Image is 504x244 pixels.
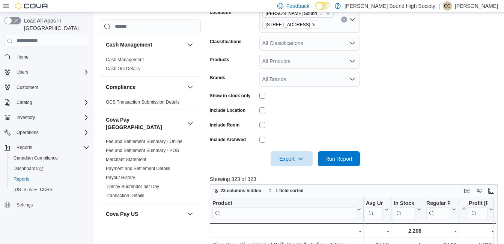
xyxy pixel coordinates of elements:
[2,127,92,138] button: Operations
[14,128,89,137] span: Operations
[438,2,440,11] p: |
[106,66,140,71] a: Cash Out Details
[311,23,316,27] button: Remove 910 2nd Avenue East from selection in this group
[2,67,92,77] button: Users
[469,200,487,207] div: Profit [PERSON_NAME] (%)
[106,165,170,171] span: Payment and Settlement Details
[366,226,389,235] div: -
[14,53,32,62] a: Home
[8,153,92,163] button: Canadian Compliance
[2,199,92,210] button: Settings
[210,93,251,99] label: Show in stock only
[8,163,92,174] a: Dashboards
[186,209,195,218] button: Cova Pay US
[394,200,415,219] div: In Stock Qty
[212,226,361,235] div: -
[461,200,493,219] button: Profit [PERSON_NAME] (%)
[210,39,242,45] label: Classifications
[212,200,355,219] div: Product
[349,58,355,64] button: Open list of options
[475,186,484,195] button: Display options
[106,83,184,90] button: Compliance
[210,75,225,81] label: Brands
[11,164,47,173] a: Dashboards
[318,151,360,166] button: Run Report
[11,154,61,163] a: Canadian Compliance
[315,2,331,10] input: Dark Mode
[349,17,355,23] button: Open list of options
[275,151,308,166] span: Export
[366,200,383,207] div: Avg Unit Cost In Stock
[106,174,135,180] span: Payout History
[426,200,450,219] div: Regular Price
[17,99,32,105] span: Catalog
[14,155,58,161] span: Canadian Compliance
[106,99,180,105] span: OCS Transaction Submission Details
[461,226,493,235] div: -
[275,188,304,194] span: 1 field sorted
[17,69,28,75] span: Users
[106,192,144,198] span: Transaction Details
[394,200,415,207] div: In Stock Qty
[106,183,159,189] span: Tips by Budtender per Day
[106,148,179,153] a: Fee and Settlement Summary - POS
[341,17,347,23] button: Clear input
[17,84,38,90] span: Customers
[266,10,324,17] span: [PERSON_NAME] Sound High Society
[212,200,361,219] button: Product
[17,130,39,136] span: Operations
[106,147,179,153] span: Fee and Settlement Summary - POS
[210,137,246,143] label: Include Archived
[14,143,35,152] button: Reports
[14,128,42,137] button: Operations
[2,51,92,62] button: Home
[17,54,29,60] span: Home
[14,83,41,92] a: Customers
[106,139,183,144] a: Fee and Settlement Summary - Online
[106,56,144,62] span: Cash Management
[349,40,355,46] button: Open list of options
[426,200,450,207] div: Regular Price
[11,164,89,173] span: Dashboards
[210,107,245,113] label: Include Location
[262,9,334,18] span: Owen Sound High Society
[17,114,35,120] span: Inventory
[106,116,184,131] button: Cova Pay [GEOGRAPHIC_DATA]
[394,200,421,219] button: In Stock Qty
[426,200,456,219] button: Regular Price
[106,41,184,48] button: Cash Management
[14,176,29,182] span: Reports
[349,76,355,82] button: Open list of options
[14,68,89,77] span: Users
[325,155,352,163] span: Run Report
[444,2,450,11] span: CC
[271,151,313,166] button: Export
[2,82,92,93] button: Customers
[286,2,309,10] span: Feedback
[14,166,44,172] span: Dashboards
[8,184,92,195] button: [US_STATE] CCRS
[106,65,140,71] span: Cash Out Details
[14,200,36,209] a: Settings
[262,21,320,29] span: 910 2nd Avenue East
[463,186,472,195] button: Keyboard shortcuts
[14,83,89,92] span: Customers
[426,226,456,235] div: -
[265,186,307,195] button: 1 field sorted
[8,174,92,184] button: Reports
[11,175,32,184] a: Reports
[106,175,135,180] a: Payout History
[14,98,89,107] span: Catalog
[17,202,33,208] span: Settings
[186,119,195,128] button: Cova Pay [GEOGRAPHIC_DATA]
[14,52,89,62] span: Home
[210,122,239,128] label: Include Room
[14,68,31,77] button: Users
[469,200,487,219] div: Profit Margin (%)
[106,166,170,171] a: Payment and Settlement Details
[5,48,89,230] nav: Complex example
[17,145,32,151] span: Reports
[11,154,89,163] span: Canadian Compliance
